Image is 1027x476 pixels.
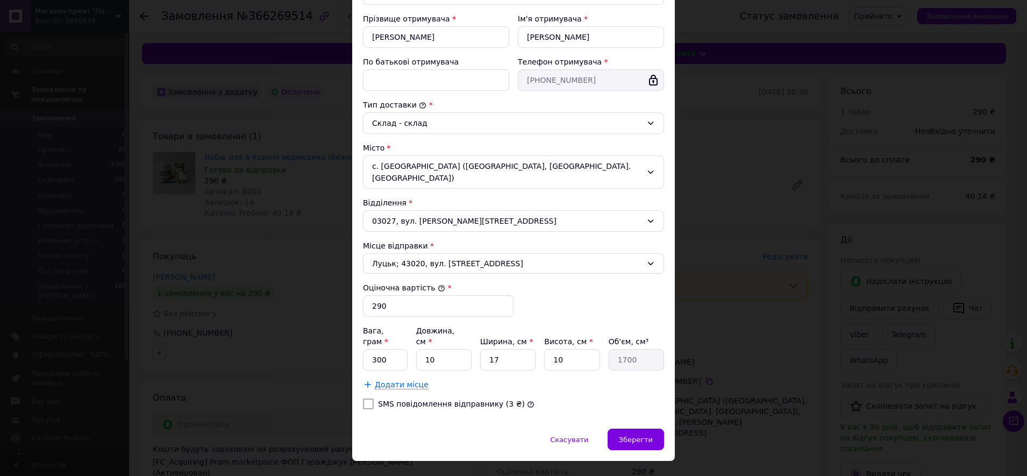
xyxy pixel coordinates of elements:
span: Додати місце [375,380,429,389]
div: Відділення [363,197,664,208]
label: Вага, грам [363,326,388,346]
div: Об'єм, см³ [609,336,664,347]
label: Оціночна вартість [363,283,445,292]
label: Телефон отримувача [518,58,602,66]
span: Зберегти [619,436,653,444]
div: Місце відправки [363,240,664,251]
label: SMS повідомлення відправнику (3 ₴) [378,400,525,408]
div: Тип доставки [363,100,664,110]
label: Ширина, см [480,337,533,346]
span: Скасувати [550,436,588,444]
label: По батькові отримувача [363,58,459,66]
label: Висота, см [544,337,593,346]
label: Довжина, см [416,326,455,346]
input: +380 [518,69,664,91]
div: с. [GEOGRAPHIC_DATA] ([GEOGRAPHIC_DATA], [GEOGRAPHIC_DATA]. [GEOGRAPHIC_DATA]) [363,155,664,189]
div: Склад - склад [372,117,642,129]
div: Місто [363,143,664,153]
label: Прізвище отримувача [363,15,450,23]
div: 03027, вул. [PERSON_NAME][STREET_ADDRESS] [363,210,664,232]
label: Ім'я отримувача [518,15,582,23]
span: Луцьк; 43020, вул. [STREET_ADDRESS] [372,258,642,269]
